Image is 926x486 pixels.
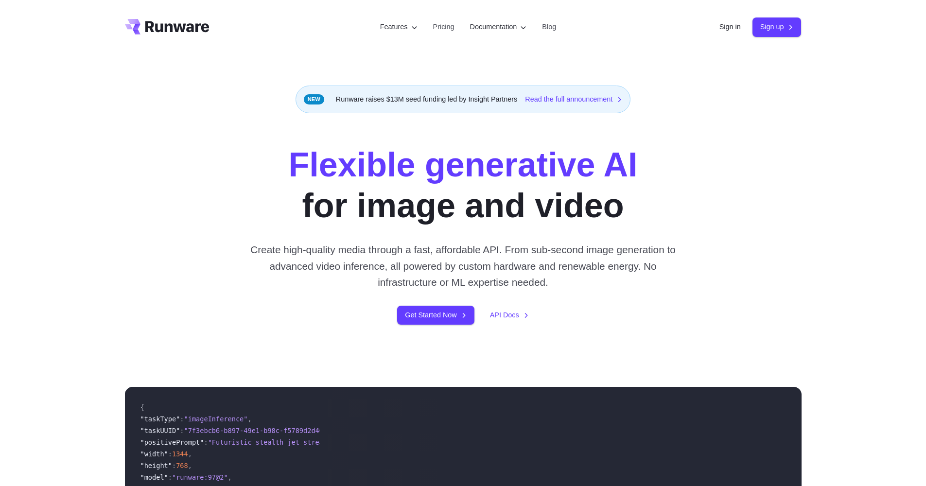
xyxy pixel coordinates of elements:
span: : [180,427,184,434]
span: 768 [176,462,188,469]
a: Read the full announcement [525,94,622,105]
span: : [172,462,176,469]
span: : [168,450,172,458]
span: { [140,403,144,411]
span: "runware:97@2" [172,473,228,481]
div: Runware raises $13M seed funding led by Insight Partners [296,86,631,113]
a: API Docs [490,310,529,321]
strong: Flexible generative AI [288,146,637,184]
label: Features [380,21,418,33]
span: "7f3ebcb6-b897-49e1-b98c-f5789d2d40d7" [184,427,335,434]
span: : [168,473,172,481]
span: , [228,473,232,481]
span: , [188,450,192,458]
span: , [188,462,192,469]
span: : [204,438,208,446]
h1: for image and video [288,144,637,226]
span: "model" [140,473,168,481]
span: , [247,415,251,423]
a: Sign in [719,21,741,33]
a: Get Started Now [397,306,474,325]
span: "width" [140,450,168,458]
span: "Futuristic stealth jet streaking through a neon-lit cityscape with glowing purple exhaust" [208,438,570,446]
a: Go to / [125,19,210,35]
span: : [180,415,184,423]
span: "taskUUID" [140,427,180,434]
a: Sign up [752,17,802,36]
label: Documentation [470,21,527,33]
span: "positivePrompt" [140,438,204,446]
span: "height" [140,462,172,469]
span: "taskType" [140,415,180,423]
a: Pricing [433,21,454,33]
a: Blog [542,21,556,33]
p: Create high-quality media through a fast, affordable API. From sub-second image generation to adv... [246,242,680,290]
span: "imageInference" [184,415,248,423]
span: 1344 [172,450,188,458]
